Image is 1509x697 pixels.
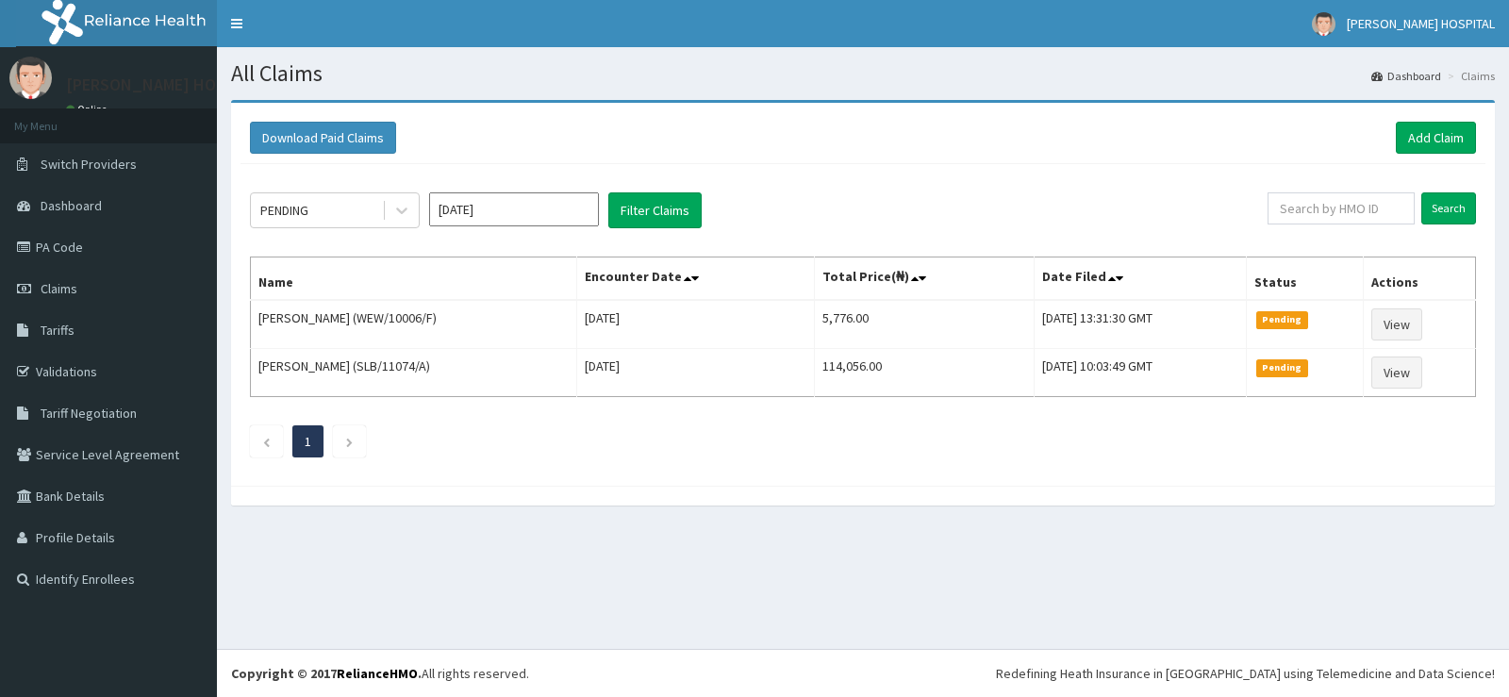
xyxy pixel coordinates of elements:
th: Actions [1363,257,1475,301]
td: [PERSON_NAME] (SLB/11074/A) [251,349,577,397]
span: Claims [41,280,77,297]
td: [DATE] 13:31:30 GMT [1035,300,1247,349]
span: [PERSON_NAME] HOSPITAL [1347,15,1495,32]
td: [PERSON_NAME] (WEW/10006/F) [251,300,577,349]
span: Pending [1256,311,1308,328]
img: User Image [1312,12,1335,36]
div: PENDING [260,201,308,220]
a: Page 1 is your current page [305,433,311,450]
th: Date Filed [1035,257,1247,301]
input: Search [1421,192,1476,224]
td: [DATE] [576,300,814,349]
h1: All Claims [231,61,1495,86]
footer: All rights reserved. [217,649,1509,697]
span: Pending [1256,359,1308,376]
a: Add Claim [1396,122,1476,154]
td: 114,056.00 [814,349,1034,397]
td: [DATE] 10:03:49 GMT [1035,349,1247,397]
input: Select Month and Year [429,192,599,226]
div: Redefining Heath Insurance in [GEOGRAPHIC_DATA] using Telemedicine and Data Science! [996,664,1495,683]
span: Tariffs [41,322,75,339]
a: View [1371,357,1422,389]
th: Total Price(₦) [814,257,1034,301]
p: [PERSON_NAME] HOSPITAL [66,76,267,93]
li: Claims [1443,68,1495,84]
span: Dashboard [41,197,102,214]
td: 5,776.00 [814,300,1034,349]
th: Encounter Date [576,257,814,301]
img: User Image [9,57,52,99]
a: RelianceHMO [337,665,418,682]
a: Dashboard [1371,68,1441,84]
span: Tariff Negotiation [41,405,137,422]
span: Switch Providers [41,156,137,173]
th: Name [251,257,577,301]
button: Download Paid Claims [250,122,396,154]
th: Status [1247,257,1364,301]
td: [DATE] [576,349,814,397]
a: Next page [345,433,354,450]
a: Online [66,103,111,116]
strong: Copyright © 2017 . [231,665,422,682]
input: Search by HMO ID [1268,192,1416,224]
a: View [1371,308,1422,340]
button: Filter Claims [608,192,702,228]
a: Previous page [262,433,271,450]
